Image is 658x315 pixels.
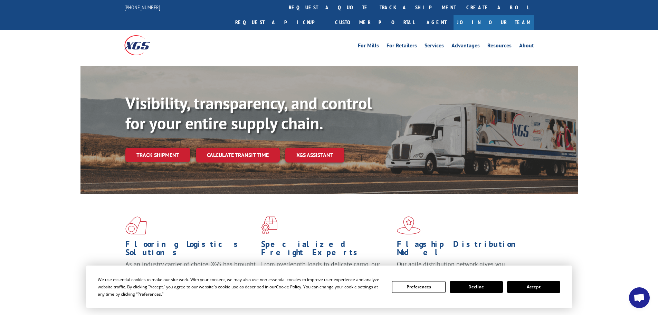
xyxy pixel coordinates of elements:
[358,43,379,50] a: For Mills
[86,266,572,308] div: Cookie Consent Prompt
[519,43,534,50] a: About
[397,216,421,234] img: xgs-icon-flagship-distribution-model-red
[450,281,503,293] button: Decline
[285,148,344,163] a: XGS ASSISTANT
[125,92,372,134] b: Visibility, transparency, and control for your entire supply chain.
[125,240,256,260] h1: Flooring Logistics Solutions
[230,15,330,30] a: Request a pickup
[397,240,527,260] h1: Flagship Distribution Model
[196,148,280,163] a: Calculate transit time
[425,43,444,50] a: Services
[507,281,560,293] button: Accept
[397,260,524,276] span: Our agile distribution network gives you nationwide inventory management on demand.
[276,284,301,290] span: Cookie Policy
[451,43,480,50] a: Advantages
[124,4,160,11] a: [PHONE_NUMBER]
[330,15,420,30] a: Customer Portal
[125,260,256,285] span: As an industry carrier of choice, XGS has brought innovation and dedication to flooring logistics...
[420,15,454,30] a: Agent
[261,260,392,291] p: From overlength loads to delicate cargo, our experienced staff knows the best way to move your fr...
[261,240,392,260] h1: Specialized Freight Experts
[98,276,384,298] div: We use essential cookies to make our site work. With your consent, we may also use non-essential ...
[261,216,277,234] img: xgs-icon-focused-on-flooring-red
[454,15,534,30] a: Join Our Team
[629,287,650,308] div: Open chat
[487,43,512,50] a: Resources
[125,148,190,162] a: Track shipment
[392,281,445,293] button: Preferences
[125,216,147,234] img: xgs-icon-total-supply-chain-intelligence-red
[137,291,161,297] span: Preferences
[387,43,417,50] a: For Retailers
